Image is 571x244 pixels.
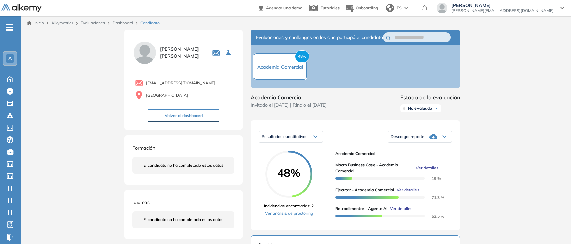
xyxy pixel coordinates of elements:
[335,187,394,193] span: Ejecutar - Academia Comercial
[140,20,160,26] span: Candidato
[451,3,554,8] span: [PERSON_NAME]
[132,40,157,65] img: PROFILE_MENU_LOGO_USER
[256,34,383,41] span: Evaluaciones y challenges en los que participó el candidato
[8,56,12,61] span: A
[295,50,309,63] span: 48%
[265,167,312,178] span: 48%
[143,217,223,223] span: El candidato no ha completado estos datos
[6,27,13,28] i: -
[1,4,42,13] img: Logo
[264,203,314,209] span: Incidencias encontradas: 2
[264,210,314,216] a: Ver análisis de proctoring
[435,106,439,110] img: Ícono de flecha
[143,162,223,168] span: El candidato no ha completado estos datos
[321,5,340,10] span: Tutoriales
[113,20,133,25] a: Dashboard
[146,92,188,98] span: [GEOGRAPHIC_DATA]
[451,8,554,13] span: [PERSON_NAME][EMAIL_ADDRESS][DOMAIN_NAME]
[424,176,441,181] span: 19 %
[251,101,327,109] span: Invitado el [DATE] | Rindió el [DATE]
[404,7,408,9] img: arrow
[356,5,378,10] span: Onboarding
[146,80,215,86] span: [EMAIL_ADDRESS][DOMAIN_NAME]
[81,20,105,25] a: Evaluaciones
[400,93,460,101] span: Estado de la evaluación
[387,206,412,212] button: Ver detalles
[132,199,150,205] span: Idiomas
[335,206,387,212] span: Retroalimentar - Agente AI
[160,46,204,60] span: [PERSON_NAME] [PERSON_NAME]
[251,93,327,101] span: Academia Comercial
[390,206,412,212] span: Ver detalles
[259,3,302,11] a: Agendar una demo
[386,4,394,12] img: world
[397,5,402,11] span: ES
[416,165,438,171] span: Ver detalles
[257,64,303,70] span: Academia Comercial
[408,106,432,111] span: No evaluado
[262,134,307,139] span: Resultados cuantitativos
[397,187,419,193] span: Ver detalles
[148,109,219,122] button: Volver al dashboard
[335,162,413,174] span: Macro Business Case - Academia Comercial
[51,20,73,25] span: Alkymetrics
[132,145,155,151] span: Formación
[27,20,44,26] a: Inicio
[424,214,444,219] span: 52.5 %
[394,187,419,193] button: Ver detalles
[345,1,378,15] button: Onboarding
[335,151,447,157] span: Academia Comercial
[266,5,302,10] span: Agendar una demo
[413,165,438,171] button: Ver detalles
[424,195,444,200] span: 71.3 %
[391,134,424,139] span: Descargar reporte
